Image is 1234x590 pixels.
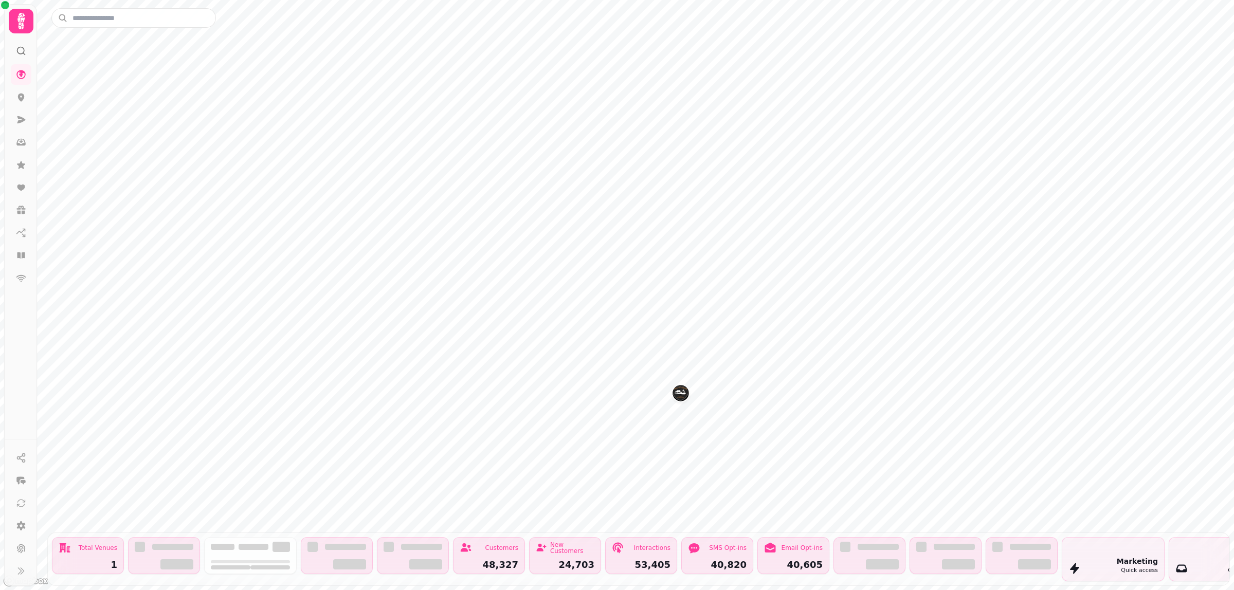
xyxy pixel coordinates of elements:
div: Map marker [673,385,689,404]
div: SMS Opt-ins [709,545,747,551]
div: Quick access [1117,566,1158,575]
button: The Plough [673,385,689,401]
div: 1 [59,560,117,569]
div: Interactions [634,545,670,551]
div: 24,703 [536,560,594,569]
div: Email Opt-ins [782,545,823,551]
div: 40,820 [688,560,747,569]
div: New Customers [550,542,594,554]
div: 53,405 [612,560,670,569]
div: Marketing [1117,556,1158,566]
a: Mapbox logo [3,575,48,587]
button: MarketingQuick access [1062,537,1165,581]
div: 40,605 [764,560,823,569]
div: 48,327 [460,560,518,569]
div: Total Venues [79,545,117,551]
div: Customers [485,545,518,551]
